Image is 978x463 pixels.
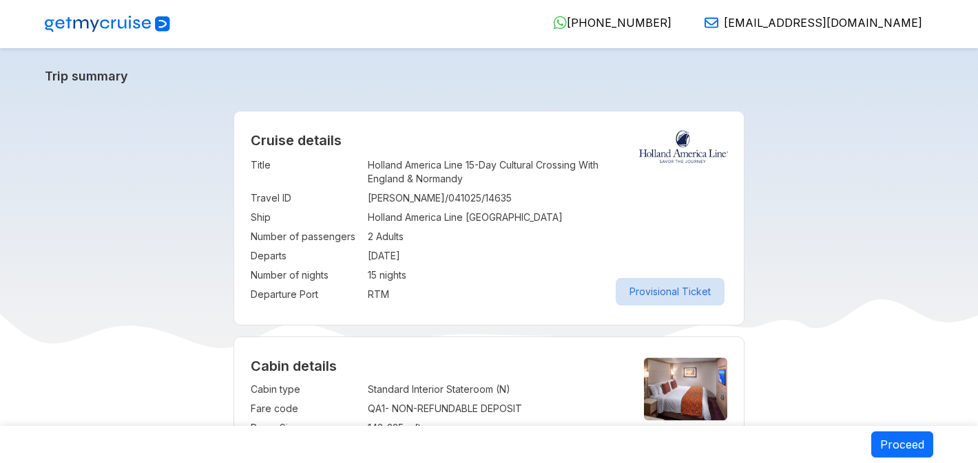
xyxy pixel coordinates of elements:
td: 15 nights [368,266,728,285]
td: : [361,266,368,285]
td: Holland America Line [GEOGRAPHIC_DATA] [368,208,728,227]
td: Departs [251,246,361,266]
td: : [361,285,368,304]
h2: Cruise details [251,132,728,149]
span: [PHONE_NUMBER] [567,16,672,30]
td: 2 Adults [368,227,728,246]
td: : [361,418,368,438]
td: : [361,380,368,399]
td: [DATE] [368,246,728,266]
img: Email [705,16,718,30]
td: Travel ID [251,189,361,208]
td: Ship [251,208,361,227]
td: Number of passengers [251,227,361,246]
td: Holland America Line 15-Day Cultural Crossing With England & Normandy [368,155,728,189]
a: Trip summary [45,69,933,83]
td: : [361,189,368,208]
td: : [361,208,368,227]
div: QA1 - NON-REFUNDABLE DEPOSIT [368,402,621,416]
td: [PERSON_NAME]/041025/14635 [368,189,728,208]
h4: Cabin details [251,358,728,374]
td: Cabin type [251,380,361,399]
td: : [361,399,368,418]
td: Number of nights [251,266,361,285]
button: Provisional Ticket [616,278,725,305]
td: : [361,246,368,266]
td: Departure Port [251,285,361,304]
td: Room Size [251,418,361,438]
a: [PHONE_NUMBER] [542,16,672,30]
img: WhatsApp [553,16,567,30]
a: [EMAIL_ADDRESS][DOMAIN_NAME] [694,16,922,30]
td: : [361,227,368,246]
td: Standard Interior Stateroom (N) [368,380,621,399]
td: RTM [368,285,728,304]
td: Fare code [251,399,361,418]
td: : [361,155,368,189]
span: [EMAIL_ADDRESS][DOMAIN_NAME] [724,16,922,30]
button: Proceed [871,431,933,457]
td: Title [251,155,361,189]
td: 143-225 sqft [368,418,621,438]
